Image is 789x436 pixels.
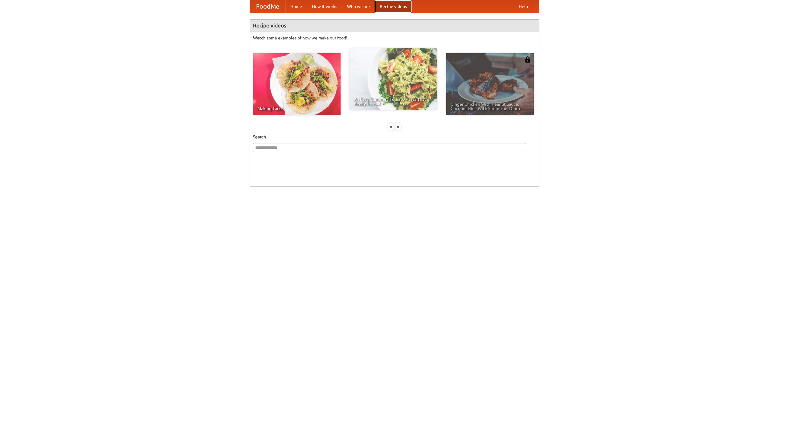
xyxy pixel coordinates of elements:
a: Home [285,0,307,13]
h5: Search [253,134,536,140]
span: An Easy, Summery Tomato Pasta That's Ready for Fall [354,97,433,106]
div: » [395,123,401,131]
a: FoodMe [250,0,285,13]
span: Making Tacos [257,106,336,111]
a: How it works [307,0,342,13]
h4: Recipe videos [250,19,539,32]
a: An Easy, Summery Tomato Pasta That's Ready for Fall [350,48,437,110]
p: Watch some examples of how we make our food! [253,35,536,41]
div: « [388,123,394,131]
a: Recipe videos [375,0,412,13]
img: 483408.png [525,56,531,63]
a: Who we are [342,0,375,13]
a: Making Tacos [253,53,341,115]
a: Help [514,0,533,13]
